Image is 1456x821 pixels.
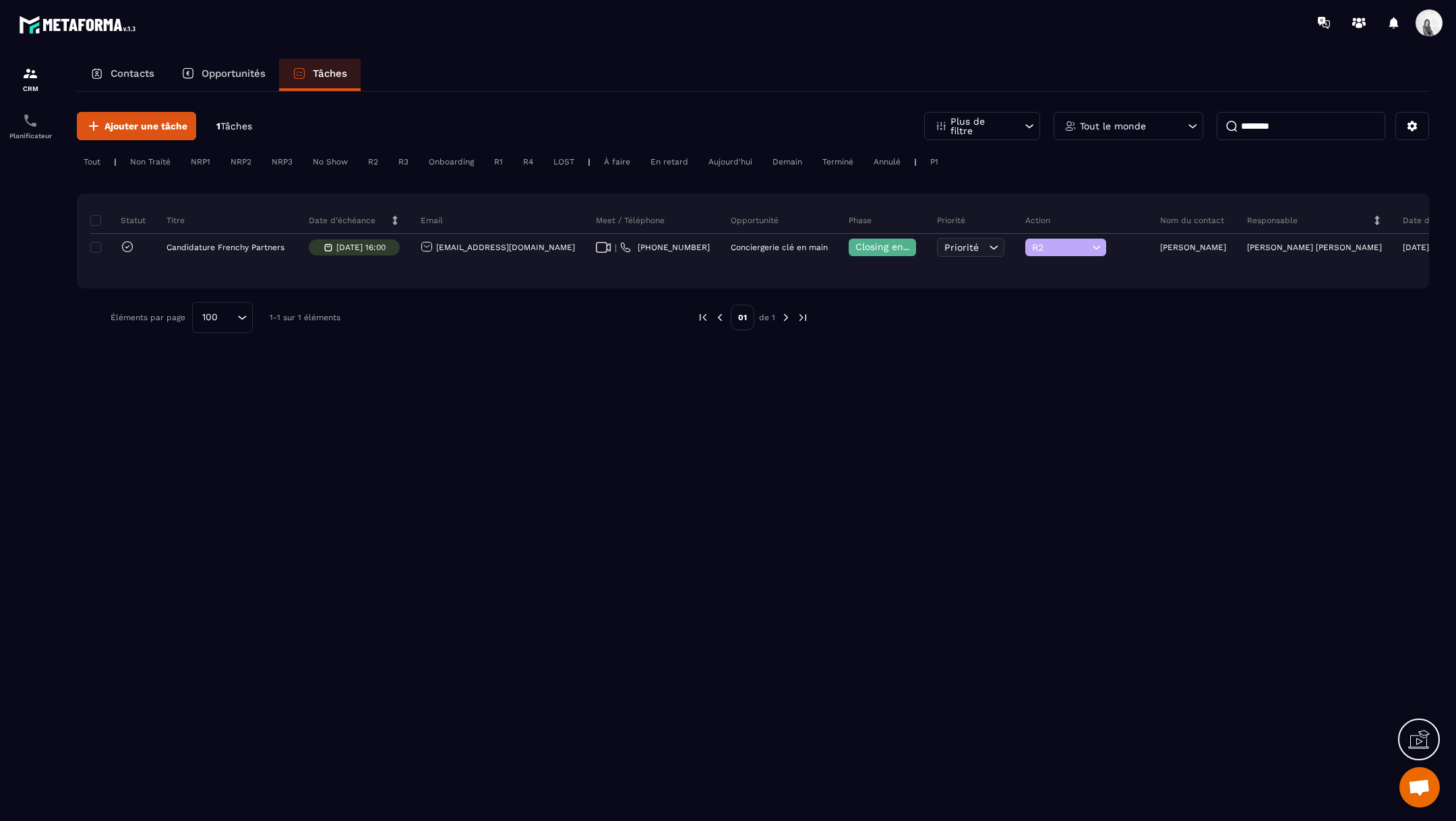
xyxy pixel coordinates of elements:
img: prev [714,311,726,324]
img: logo [19,12,140,37]
p: [DATE] 16:00 [336,243,386,252]
div: LOST [547,154,581,170]
p: CRM [3,85,57,92]
p: Titre [166,215,185,226]
div: R1 [487,154,510,170]
div: Aujourd'hui [702,154,759,170]
button: Ajouter une tâche [77,112,196,140]
div: Annulé [867,154,907,170]
div: Ouvrir le chat [1399,767,1440,808]
span: 100 [198,310,222,325]
p: de 1 [759,312,775,323]
a: Contacts [77,59,168,91]
img: scheduler [22,113,38,129]
a: Tâches [279,59,361,91]
span: Priorité [944,242,979,253]
div: Demain [766,154,809,170]
p: [PERSON_NAME] [PERSON_NAME] [1247,243,1382,252]
p: Priorité [937,215,965,226]
span: Ajouter une tâche [104,119,187,133]
div: R2 [361,154,385,170]
img: formation [22,65,38,82]
div: R3 [392,154,415,170]
div: NRP2 [224,154,258,170]
span: Closing en cours [855,241,932,252]
a: [PHONE_NUMBER] [620,242,710,253]
p: Opportunités [202,67,266,80]
p: Statut [94,215,146,226]
p: Planificateur [3,132,57,140]
div: Tout [77,154,107,170]
p: Tout le monde [1080,121,1146,131]
img: next [780,311,792,324]
div: À faire [597,154,637,170]
div: No Show [306,154,355,170]
input: Search for option [222,310,234,325]
p: Conciergerie clé en main [731,243,828,252]
p: 1-1 sur 1 éléments [270,313,340,322]
span: Tâches [220,121,252,131]
div: Search for option [192,302,253,333]
p: Nom du contact [1160,215,1224,226]
p: Éléments par page [111,313,185,322]
p: Contacts [111,67,154,80]
p: Responsable [1247,215,1298,226]
div: NRP1 [184,154,217,170]
span: | [615,243,617,253]
p: [DATE] 21:13 [1403,243,1451,252]
a: schedulerschedulerPlanificateur [3,102,57,150]
p: Email [421,215,443,226]
p: [PERSON_NAME] [1160,243,1226,252]
p: Candidature Frenchy Partners [166,243,284,252]
div: NRP3 [265,154,299,170]
p: 01 [731,305,754,330]
img: next [797,311,809,324]
div: R4 [516,154,540,170]
div: Terminé [816,154,860,170]
p: Phase [849,215,872,226]
p: Plus de filtre [950,117,1010,135]
p: | [588,157,590,166]
a: formationformationCRM [3,55,57,102]
div: Onboarding [422,154,481,170]
p: 1 [216,120,252,133]
p: Meet / Téléphone [596,215,665,226]
p: Opportunité [731,215,779,226]
span: R2 [1032,242,1089,253]
p: Action [1025,215,1050,226]
p: Tâches [313,67,347,80]
a: Opportunités [168,59,279,91]
div: Non Traité [123,154,177,170]
p: | [114,157,117,166]
p: | [914,157,917,166]
div: P1 [923,154,945,170]
img: prev [697,311,709,324]
div: En retard [644,154,695,170]
p: Date d’échéance [309,215,375,226]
